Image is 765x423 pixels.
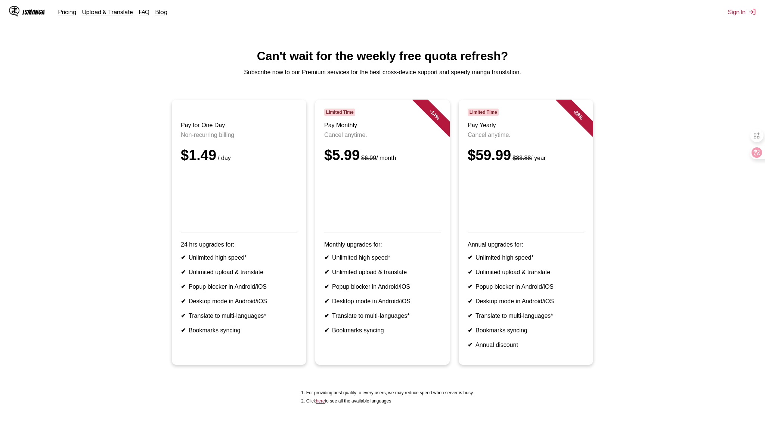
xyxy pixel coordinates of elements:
li: Popup blocker in Android/iOS [468,283,584,290]
p: Subscribe now to our Premium services for the best cross-device support and speedy manga translat... [6,69,759,76]
a: FAQ [139,8,149,16]
b: ✔ [324,313,329,319]
button: Sign In [728,8,756,16]
div: $59.99 [468,147,584,163]
b: ✔ [468,327,473,333]
b: ✔ [468,298,473,304]
li: Bookmarks syncing [181,327,297,334]
li: Translate to multi-languages* [324,312,441,319]
b: ✔ [468,342,473,348]
li: Bookmarks syncing [468,327,584,334]
s: $83.88 [512,155,531,161]
li: Desktop mode in Android/iOS [324,298,441,305]
div: $1.49 [181,147,297,163]
small: / month [360,155,396,161]
li: For providing best quality to every users, we may reduce speed when server is busy. [306,390,474,395]
li: Desktop mode in Android/iOS [468,298,584,305]
p: Monthly upgrades for: [324,241,441,248]
li: Click to see all the available languages [306,398,474,404]
p: Cancel anytime. [468,132,584,138]
h3: Pay for One Day [181,122,297,129]
li: Desktop mode in Android/iOS [181,298,297,305]
li: Popup blocker in Android/iOS [181,283,297,290]
li: Popup blocker in Android/iOS [324,283,441,290]
span: Limited Time [324,109,355,116]
a: Upload & Translate [82,8,133,16]
div: - 14 % [412,92,457,137]
iframe: PayPal [324,172,441,222]
b: ✔ [181,313,186,319]
b: ✔ [468,313,473,319]
b: ✔ [468,283,473,290]
b: ✔ [324,327,329,333]
li: Translate to multi-languages* [181,312,297,319]
p: Cancel anytime. [324,132,441,138]
span: Limited Time [468,109,499,116]
li: Unlimited upload & translate [181,269,297,276]
li: Bookmarks syncing [324,327,441,334]
b: ✔ [324,283,329,290]
b: ✔ [468,269,473,275]
a: IsManga LogoIsManga [9,6,58,18]
b: ✔ [181,327,186,333]
h1: Can't wait for the weekly free quota refresh? [6,49,759,63]
li: Unlimited upload & translate [468,269,584,276]
p: 24 hrs upgrades for: [181,241,297,248]
a: Blog [155,8,167,16]
b: ✔ [181,298,186,304]
div: $5.99 [324,147,441,163]
b: ✔ [324,298,329,304]
b: ✔ [181,269,186,275]
h3: Pay Yearly [468,122,584,129]
a: Available languages [316,398,325,404]
b: ✔ [468,254,473,261]
p: Non-recurring billing [181,132,297,138]
li: Annual discount [468,341,584,348]
h3: Pay Monthly [324,122,441,129]
p: Annual upgrades for: [468,241,584,248]
iframe: PayPal [181,172,297,222]
iframe: PayPal [468,172,584,222]
div: - 28 % [556,92,601,137]
li: Translate to multi-languages* [468,312,584,319]
li: Unlimited upload & translate [324,269,441,276]
li: Unlimited high speed* [181,254,297,261]
b: ✔ [181,283,186,290]
b: ✔ [324,254,329,261]
img: Sign out [749,8,756,16]
b: ✔ [181,254,186,261]
img: IsManga Logo [9,6,19,16]
small: / year [511,155,546,161]
b: ✔ [324,269,329,275]
div: IsManga [22,9,45,16]
small: / day [216,155,231,161]
li: Unlimited high speed* [324,254,441,261]
s: $6.99 [361,155,376,161]
li: Unlimited high speed* [468,254,584,261]
a: Pricing [58,8,76,16]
